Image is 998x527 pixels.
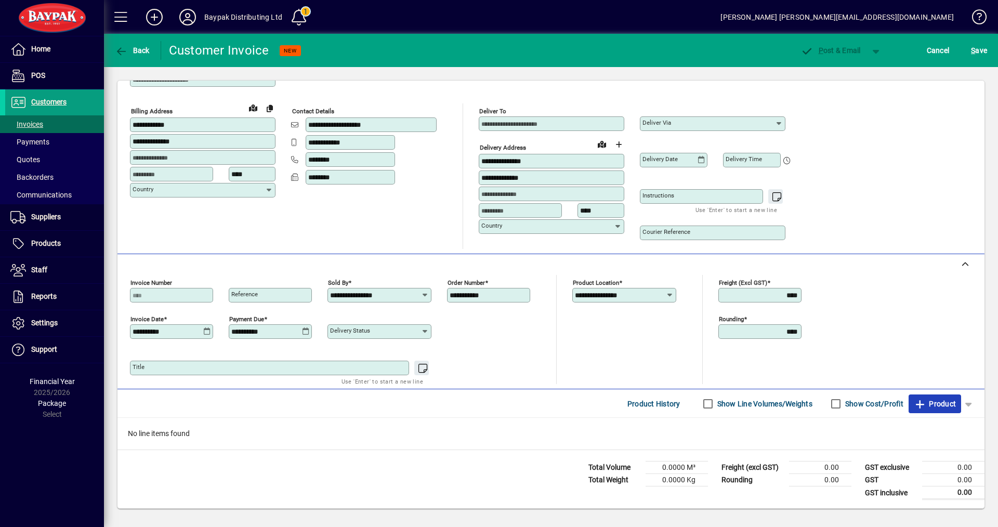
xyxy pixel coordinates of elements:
[716,462,789,474] td: Freight (excl GST)
[171,8,204,27] button: Profile
[695,204,777,216] mat-hint: Use 'Enter' to start a new line
[795,41,866,60] button: Post & Email
[800,46,861,55] span: ost & Email
[922,474,984,486] td: 0.00
[642,119,671,126] mat-label: Deliver via
[112,41,152,60] button: Back
[10,120,43,128] span: Invoices
[909,394,961,413] button: Product
[642,155,678,163] mat-label: Delivery date
[31,71,45,80] span: POS
[104,41,161,60] app-page-header-button: Back
[594,136,610,152] a: View on map
[719,315,744,323] mat-label: Rounding
[610,136,627,153] button: Choose address
[5,337,104,363] a: Support
[284,47,297,54] span: NEW
[133,186,153,193] mat-label: Country
[789,474,851,486] td: 0.00
[5,231,104,257] a: Products
[715,399,812,409] label: Show Line Volumes/Weights
[971,46,975,55] span: S
[716,474,789,486] td: Rounding
[583,462,646,474] td: Total Volume
[719,279,767,286] mat-label: Freight (excl GST)
[342,375,423,387] mat-hint: Use 'Enter' to start a new line
[924,41,952,60] button: Cancel
[964,2,985,36] a: Knowledge Base
[231,291,258,298] mat-label: Reference
[642,228,690,235] mat-label: Courier Reference
[5,186,104,204] a: Communications
[481,222,502,229] mat-label: Country
[31,213,61,221] span: Suppliers
[646,462,708,474] td: 0.0000 M³
[328,279,348,286] mat-label: Sold by
[130,279,172,286] mat-label: Invoice number
[245,99,261,116] a: View on map
[5,151,104,168] a: Quotes
[31,345,57,353] span: Support
[5,63,104,89] a: POS
[5,257,104,283] a: Staff
[130,315,164,323] mat-label: Invoice date
[38,399,66,407] span: Package
[583,474,646,486] td: Total Weight
[10,191,72,199] span: Communications
[115,46,150,55] span: Back
[31,239,61,247] span: Products
[229,315,264,323] mat-label: Payment due
[914,396,956,412] span: Product
[31,98,67,106] span: Customers
[642,192,674,199] mat-label: Instructions
[860,462,922,474] td: GST exclusive
[204,9,282,25] div: Baypak Distributing Ltd
[261,100,278,116] button: Copy to Delivery address
[927,42,950,59] span: Cancel
[169,42,269,59] div: Customer Invoice
[5,36,104,62] a: Home
[627,396,680,412] span: Product History
[479,108,506,115] mat-label: Deliver To
[31,266,47,274] span: Staff
[31,45,50,53] span: Home
[330,327,370,334] mat-label: Delivery status
[573,279,619,286] mat-label: Product location
[31,292,57,300] span: Reports
[819,46,823,55] span: P
[5,284,104,310] a: Reports
[117,418,984,450] div: No line items found
[448,279,485,286] mat-label: Order number
[623,394,685,413] button: Product History
[10,155,40,164] span: Quotes
[10,138,49,146] span: Payments
[5,204,104,230] a: Suppliers
[646,474,708,486] td: 0.0000 Kg
[860,474,922,486] td: GST
[138,8,171,27] button: Add
[971,42,987,59] span: ave
[720,9,954,25] div: [PERSON_NAME] [PERSON_NAME][EMAIL_ADDRESS][DOMAIN_NAME]
[31,319,58,327] span: Settings
[5,115,104,133] a: Invoices
[922,486,984,499] td: 0.00
[968,41,990,60] button: Save
[922,462,984,474] td: 0.00
[789,462,851,474] td: 0.00
[5,168,104,186] a: Backorders
[843,399,903,409] label: Show Cost/Profit
[860,486,922,499] td: GST inclusive
[726,155,762,163] mat-label: Delivery time
[5,133,104,151] a: Payments
[10,173,54,181] span: Backorders
[30,377,75,386] span: Financial Year
[133,363,145,371] mat-label: Title
[5,310,104,336] a: Settings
